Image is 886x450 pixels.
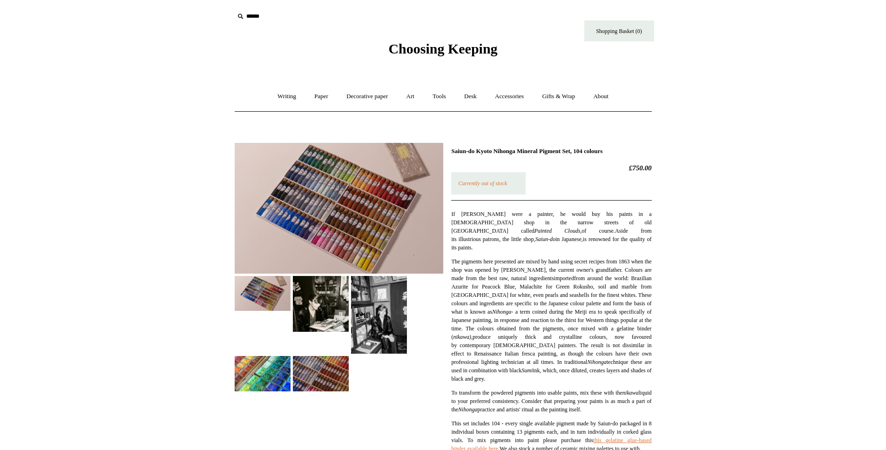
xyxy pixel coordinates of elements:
img: Saiun-do Kyoto Nihonga Mineral Pigment Set, 104 colours [235,276,291,311]
img: Saiun-do Kyoto Nihonga Mineral Pigment Set, 104 colours [235,356,291,391]
em: , [582,236,583,242]
em: Currently out of stock [458,180,507,187]
p: If [PERSON_NAME] were a painter, he would buy his paints in a [DEMOGRAPHIC_DATA] shop in the narr... [451,210,651,252]
h2: £750.00 [451,164,651,172]
em: nikawa), [453,334,473,340]
em: . [614,228,615,234]
em: nikawa [622,390,639,396]
a: Choosing Keeping [388,48,497,55]
span: reen Rokusho, soil and marble from [GEOGRAPHIC_DATA] for white, even pearls and seashells for the... [451,283,651,382]
em: Painted Clouds, [534,228,582,234]
span: imported [554,275,574,282]
a: Decorative paper [338,84,396,109]
img: Saiun-do Kyoto Nihonga Mineral Pigment Set, 104 colours [293,356,349,391]
em: Sumi [521,367,533,374]
a: Tools [424,84,454,109]
a: Paper [306,84,337,109]
img: Saiun-do Kyoto Nihonga Mineral Pigment Set, 104 colours [351,276,407,354]
span: To transform the powdered pigments into usable paints, mix these with the liquid to your preferre... [451,390,651,413]
h1: Saiun-do Kyoto Nihonga Mineral Pigment Set, 104 colours [451,148,651,155]
em: Nihonga [458,406,477,413]
a: Writing [269,84,304,109]
em: Saiun-do [535,236,555,242]
em: Nihonga [492,309,511,315]
a: Shopping Basket (0) [584,20,654,41]
a: Desk [456,84,485,109]
em: Nihonga [587,359,606,365]
img: Saiun-do Kyoto Nihonga Mineral Pigment Set, 104 colours [235,143,443,274]
a: Gifts & Wrap [534,84,583,109]
a: About [585,84,617,109]
span: in Japanese [555,236,582,242]
a: Art [398,84,423,109]
img: Saiun-do Kyoto Nihonga Mineral Pigment Set, 104 colours [293,276,349,332]
span: Choosing Keeping [388,41,497,56]
p: The pigments here presented are mixed by hand using secret recipes from 1863 when the shop was op... [451,257,651,383]
a: Accessories [487,84,532,109]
